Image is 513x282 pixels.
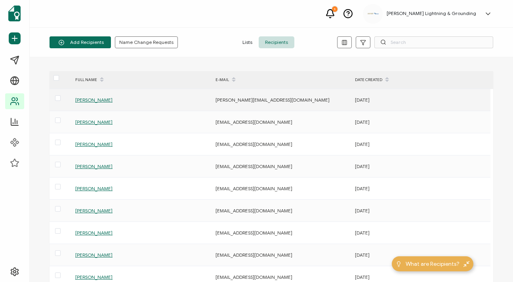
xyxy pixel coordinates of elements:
span: [PERSON_NAME] [75,119,113,125]
span: [EMAIL_ADDRESS][DOMAIN_NAME] [215,230,292,236]
img: aadcaf15-e79d-49df-9673-3fc76e3576c2.png [367,12,379,15]
span: [DATE] [355,230,370,236]
span: [EMAIL_ADDRESS][DOMAIN_NAME] [215,141,292,147]
span: [DATE] [355,274,370,280]
div: DATE CREATED [351,73,490,87]
span: [PERSON_NAME] [75,208,113,214]
span: [PERSON_NAME] [75,274,113,280]
span: [DATE] [355,208,370,214]
span: [PERSON_NAME] [75,185,113,191]
span: Lists [236,36,259,48]
span: [DATE] [355,185,370,191]
span: [DATE] [355,141,370,147]
span: [PERSON_NAME] [75,141,113,147]
div: FULL NAME [71,73,212,87]
img: sertifier-logomark-colored.svg [8,6,21,21]
h5: [PERSON_NAME] Lightning & Grounding [387,11,476,16]
iframe: Chat Widget [473,244,513,282]
button: Name Change Requests [115,36,178,48]
div: E-MAIL [212,73,351,87]
span: Recipients [259,36,294,48]
span: [DATE] [355,163,370,169]
span: [EMAIL_ADDRESS][DOMAIN_NAME] [215,274,292,280]
span: [EMAIL_ADDRESS][DOMAIN_NAME] [215,119,292,125]
span: [EMAIL_ADDRESS][DOMAIN_NAME] [215,185,292,191]
img: minimize-icon.svg [463,261,469,267]
span: [DATE] [355,97,370,103]
button: Add Recipients [50,36,111,48]
span: [EMAIL_ADDRESS][DOMAIN_NAME] [215,163,292,169]
span: [PERSON_NAME] [75,97,113,103]
span: Name Change Requests [119,40,174,45]
span: [DATE] [355,252,370,258]
span: [PERSON_NAME] [75,163,113,169]
span: [EMAIL_ADDRESS][DOMAIN_NAME] [215,208,292,214]
span: [DATE] [355,119,370,125]
span: [PERSON_NAME] [75,252,113,258]
span: [EMAIL_ADDRESS][DOMAIN_NAME] [215,252,292,258]
span: What are Recipients? [406,260,460,268]
span: [PERSON_NAME] [75,230,113,236]
div: 1 [332,6,338,12]
input: Search [374,36,493,48]
span: [PERSON_NAME][EMAIL_ADDRESS][DOMAIN_NAME] [215,97,330,103]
